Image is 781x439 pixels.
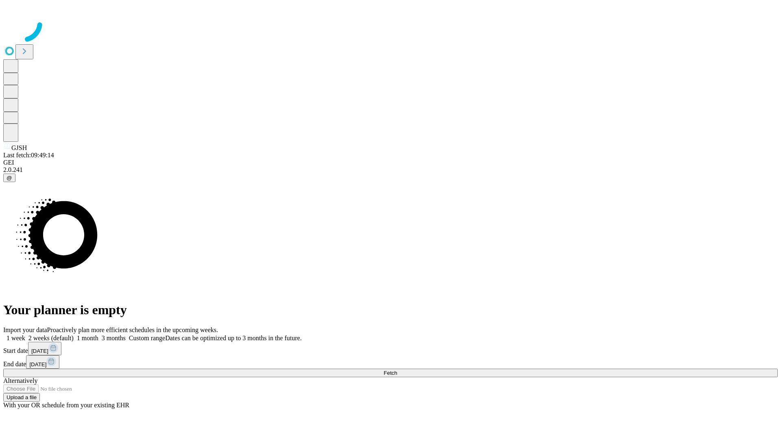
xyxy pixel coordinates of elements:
[102,335,126,341] span: 3 months
[3,159,778,166] div: GEI
[31,348,48,354] span: [DATE]
[3,326,47,333] span: Import your data
[3,302,778,317] h1: Your planner is empty
[3,152,54,159] span: Last fetch: 09:49:14
[7,335,25,341] span: 1 week
[11,144,27,151] span: GJSH
[29,361,46,367] span: [DATE]
[3,377,37,384] span: Alternatively
[3,402,129,409] span: With your OR schedule from your existing EHR
[3,355,778,369] div: End date
[77,335,98,341] span: 1 month
[3,342,778,355] div: Start date
[129,335,165,341] span: Custom range
[3,174,15,182] button: @
[7,175,12,181] span: @
[3,393,40,402] button: Upload a file
[28,342,61,355] button: [DATE]
[28,335,74,341] span: 2 weeks (default)
[384,370,397,376] span: Fetch
[47,326,218,333] span: Proactively plan more efficient schedules in the upcoming weeks.
[165,335,301,341] span: Dates can be optimized up to 3 months in the future.
[26,355,59,369] button: [DATE]
[3,369,778,377] button: Fetch
[3,166,778,174] div: 2.0.241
